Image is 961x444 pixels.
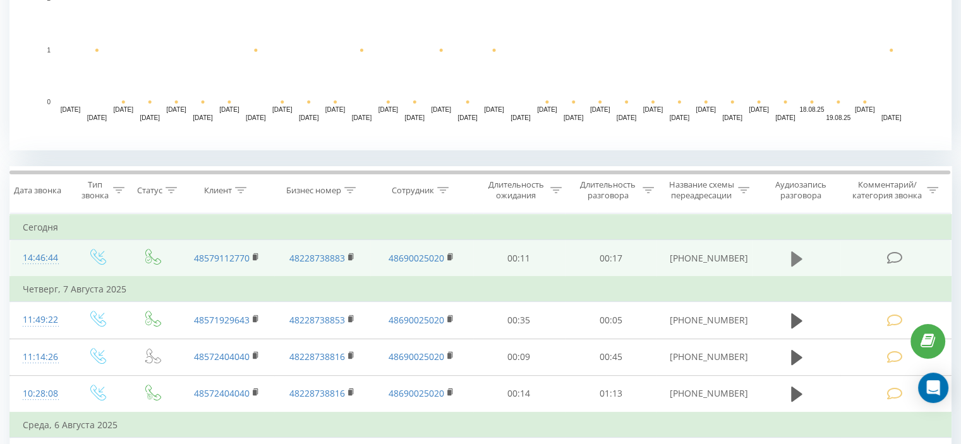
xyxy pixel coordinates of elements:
[484,106,504,113] text: [DATE]
[289,387,345,399] a: 48228738816
[219,106,239,113] text: [DATE]
[485,179,548,201] div: Длительность ожидания
[565,302,656,339] td: 00:05
[826,114,850,121] text: 19.08.25
[389,252,444,264] a: 48690025020
[194,351,250,363] a: 48572404040
[749,106,769,113] text: [DATE]
[564,114,584,121] text: [DATE]
[668,179,735,201] div: Название схемы переадресации
[643,106,663,113] text: [DATE]
[87,114,107,121] text: [DATE]
[404,114,425,121] text: [DATE]
[537,106,557,113] text: [DATE]
[473,375,565,412] td: 00:14
[378,106,399,113] text: [DATE]
[576,179,639,201] div: Длительность разговора
[166,106,186,113] text: [DATE]
[656,339,752,375] td: [PHONE_NUMBER]
[670,114,690,121] text: [DATE]
[389,351,444,363] a: 48690025020
[656,302,752,339] td: [PHONE_NUMBER]
[799,106,824,113] text: 18.08.25
[137,185,162,196] div: Статус
[850,179,924,201] div: Комментарий/категория звонка
[14,185,61,196] div: Дата звонка
[194,387,250,399] a: 48572404040
[23,345,56,369] div: 11:14:26
[272,106,293,113] text: [DATE]
[565,375,656,412] td: 01:13
[289,314,345,326] a: 48228738853
[114,106,134,113] text: [DATE]
[10,277,952,302] td: Четверг, 7 Августа 2025
[140,114,160,121] text: [DATE]
[881,114,902,121] text: [DATE]
[80,179,109,201] div: Тип звонка
[457,114,478,121] text: [DATE]
[389,314,444,326] a: 48690025020
[590,106,610,113] text: [DATE]
[656,375,752,412] td: [PHONE_NUMBER]
[775,114,795,121] text: [DATE]
[511,114,531,121] text: [DATE]
[194,252,250,264] a: 48579112770
[47,47,51,54] text: 1
[325,106,346,113] text: [DATE]
[431,106,451,113] text: [DATE]
[617,114,637,121] text: [DATE]
[23,246,56,270] div: 14:46:44
[61,106,81,113] text: [DATE]
[565,339,656,375] td: 00:45
[473,240,565,277] td: 00:11
[918,373,948,403] div: Open Intercom Messenger
[392,185,434,196] div: Сотрудник
[193,114,213,121] text: [DATE]
[473,302,565,339] td: 00:35
[10,215,952,240] td: Сегодня
[289,252,345,264] a: 48228738883
[656,240,752,277] td: [PHONE_NUMBER]
[764,179,838,201] div: Аудиозапись разговора
[299,114,319,121] text: [DATE]
[722,114,742,121] text: [DATE]
[246,114,266,121] text: [DATE]
[855,106,875,113] text: [DATE]
[23,308,56,332] div: 11:49:22
[473,339,565,375] td: 00:09
[352,114,372,121] text: [DATE]
[23,381,56,406] div: 10:28:08
[289,351,345,363] a: 48228738816
[696,106,716,113] text: [DATE]
[204,185,232,196] div: Клиент
[565,240,656,277] td: 00:17
[10,412,952,438] td: Среда, 6 Августа 2025
[286,185,341,196] div: Бизнес номер
[194,314,250,326] a: 48571929643
[389,387,444,399] a: 48690025020
[47,99,51,105] text: 0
